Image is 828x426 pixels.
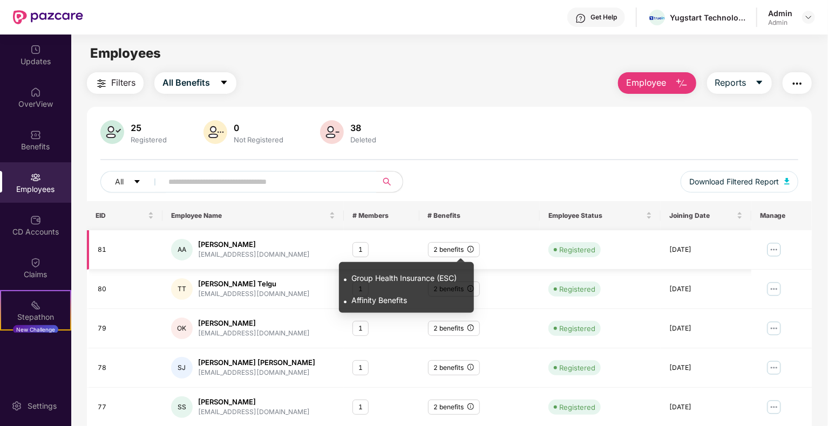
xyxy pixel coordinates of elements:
[13,10,83,24] img: New Pazcare Logo
[707,72,772,94] button: Reportscaret-down
[376,177,397,186] span: search
[171,211,327,220] span: Employee Name
[171,318,193,339] div: OK
[669,284,743,294] div: [DATE]
[203,120,227,144] img: svg+xml;base64,PHN2ZyB4bWxucz0iaHR0cDovL3d3dy53My5vcmcvMjAwMC9zdmciIHhtbG5zOnhsaW5rPSJodHRwOi8vd3...
[467,246,474,252] span: info-circle
[30,87,41,98] img: svg+xml;base64,PHN2ZyBpZD0iSG9tZSIgeG1sbnM9Imh0dHA6Ly93d3cudzMub3JnLzIwMDAvc3ZnIiB3aWR0aD0iMjAiIG...
[649,16,665,20] img: Truein.png
[428,400,480,415] div: 2 benefits
[162,76,210,90] span: All Benefits
[98,324,154,334] div: 79
[348,135,378,144] div: Deleted
[13,325,58,334] div: New Challenge
[98,402,154,413] div: 77
[232,135,286,144] div: Not Registered
[30,129,41,140] img: svg+xml;base64,PHN2ZyBpZD0iQmVuZWZpdHMiIHhtbG5zPSJodHRwOi8vd3d3LnczLm9yZy8yMDAwL3N2ZyIgd2lkdGg9Ij...
[559,244,595,255] div: Registered
[87,201,162,230] th: EID
[344,201,419,230] th: # Members
[351,273,457,283] span: Group Health Insurance (ESC)
[669,211,735,220] span: Joining Date
[343,267,347,284] span: .
[198,328,310,339] div: [EMAIL_ADDRESS][DOMAIN_NAME]
[618,72,696,94] button: Employee
[98,284,154,294] div: 80
[376,171,403,193] button: search
[154,72,236,94] button: All Benefitscaret-down
[198,368,315,378] div: [EMAIL_ADDRESS][DOMAIN_NAME]
[198,397,310,407] div: [PERSON_NAME]
[30,172,41,183] img: svg+xml;base64,PHN2ZyBpZD0iRW1wbG95ZWVzIiB4bWxucz0iaHR0cDovL3d3dy53My5vcmcvMjAwMC9zdmciIHdpZHRoPS...
[171,239,193,260] div: AA
[765,320,783,337] img: manageButton
[681,171,798,193] button: Download Filtered Report
[765,241,783,258] img: manageButton
[171,278,193,300] div: TT
[198,279,310,289] div: [PERSON_NAME] Telgu
[11,401,22,411] img: svg+xml;base64,PHN2ZyBpZD0iU2V0dGluZy0yMHgyMCIgeG1sbnM9Imh0dHA6Ly93d3cudzMub3JnLzIwMDAvc3ZnIiB3aW...
[670,12,745,23] div: Yugstart Technologies Private Limited
[133,178,141,187] span: caret-down
[765,280,783,298] img: manageButton
[559,402,595,413] div: Registered
[755,78,764,88] span: caret-down
[95,77,108,90] img: svg+xml;base64,PHN2ZyB4bWxucz0iaHR0cDovL3d3dy53My5vcmcvMjAwMC9zdmciIHdpZHRoPSIyNCIgaGVpZ2h0PSIyNC...
[626,76,667,90] span: Employee
[669,402,743,413] div: [DATE]
[428,242,480,258] div: 2 benefits
[128,135,169,144] div: Registered
[689,176,779,188] span: Download Filtered Report
[90,45,161,61] span: Employees
[669,324,743,334] div: [DATE]
[115,176,124,188] span: All
[591,13,617,22] div: Get Help
[198,318,310,328] div: [PERSON_NAME]
[111,76,135,90] span: Filters
[171,357,193,379] div: SJ
[559,323,595,334] div: Registered
[467,325,474,331] span: info-circle
[540,201,661,230] th: Employee Status
[30,44,41,55] img: svg+xml;base64,PHN2ZyBpZD0iVXBkYXRlZCIgeG1sbnM9Imh0dHA6Ly93d3cudzMub3JnLzIwMDAvc3ZnIiB3aWR0aD0iMj...
[559,362,595,373] div: Registered
[784,178,790,184] img: svg+xml;base64,PHN2ZyB4bWxucz0iaHR0cDovL3d3dy53My5vcmcvMjAwMC9zdmciIHhtbG5zOnhsaW5rPSJodHRwOi8vd3...
[96,211,146,220] span: EID
[669,363,743,373] div: [DATE]
[352,360,369,376] div: 1
[352,400,369,415] div: 1
[220,78,228,88] span: caret-down
[765,398,783,416] img: manageButton
[198,239,310,250] div: [PERSON_NAME]
[675,77,688,90] img: svg+xml;base64,PHN2ZyB4bWxucz0iaHR0cDovL3d3dy53My5vcmcvMjAwMC9zdmciIHhtbG5zOnhsaW5rPSJodHRwOi8vd3...
[428,321,480,336] div: 2 benefits
[467,403,474,410] span: info-circle
[751,201,812,230] th: Manage
[100,171,166,193] button: Allcaret-down
[548,211,644,220] span: Employee Status
[352,242,369,258] div: 1
[198,358,315,368] div: [PERSON_NAME] [PERSON_NAME]
[1,312,70,322] div: Stepathon
[320,120,344,144] img: svg+xml;base64,PHN2ZyB4bWxucz0iaHR0cDovL3d3dy53My5vcmcvMjAwMC9zdmciIHhtbG5zOnhsaW5rPSJodHRwOi8vd3...
[30,257,41,268] img: svg+xml;base64,PHN2ZyBpZD0iQ2xhaW0iIHhtbG5zPSJodHRwOi8vd3d3LnczLm9yZy8yMDAwL3N2ZyIgd2lkdGg9IjIwIi...
[87,72,144,94] button: Filters
[232,122,286,133] div: 0
[765,359,783,376] img: manageButton
[198,250,310,260] div: [EMAIL_ADDRESS][DOMAIN_NAME]
[575,13,586,24] img: svg+xml;base64,PHN2ZyBpZD0iSGVscC0zMngzMiIgeG1sbnM9Imh0dHA6Ly93d3cudzMub3JnLzIwMDAvc3ZnIiB3aWR0aD...
[128,122,169,133] div: 25
[419,201,540,230] th: # Benefits
[98,363,154,373] div: 78
[351,296,407,305] span: Affinity Benefits
[428,360,480,376] div: 2 benefits
[171,396,193,418] div: SS
[198,407,310,417] div: [EMAIL_ADDRESS][DOMAIN_NAME]
[100,120,124,144] img: svg+xml;base64,PHN2ZyB4bWxucz0iaHR0cDovL3d3dy53My5vcmcvMjAwMC9zdmciIHhtbG5zOnhsaW5rPSJodHRwOi8vd3...
[669,245,743,255] div: [DATE]
[98,245,154,255] div: 81
[348,122,378,133] div: 38
[768,18,792,27] div: Admin
[30,215,41,225] img: svg+xml;base64,PHN2ZyBpZD0iQ0RfQWNjb3VudHMiIGRhdGEtbmFtZT0iQ0QgQWNjb3VudHMiIHhtbG5zPSJodHRwOi8vd3...
[661,201,751,230] th: Joining Date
